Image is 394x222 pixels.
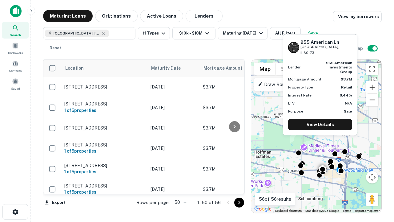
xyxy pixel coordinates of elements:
[172,27,215,39] button: $10k - $10M
[151,104,197,111] p: [DATE]
[258,81,296,88] p: Draw Boundary
[54,31,100,36] span: [GEOGRAPHIC_DATA], [GEOGRAPHIC_DATA]
[2,58,29,74] a: Contacts
[305,209,339,212] span: Map data ©2025 Google
[326,61,352,74] strong: 955 american investments group
[218,27,267,39] button: Maturing [DATE]
[340,93,352,97] strong: 6.44%
[64,84,144,90] p: [STREET_ADDRESS]
[355,209,380,212] a: Report a map error
[288,64,301,70] p: Lender
[303,27,323,39] button: Save your search to get updates of matches that match your search criteria.
[288,92,312,98] p: Interest Rate
[300,44,352,56] p: [GEOGRAPHIC_DATA], IL60173
[197,199,221,206] p: 1–50 of 56
[43,198,67,207] button: Export
[203,84,264,90] p: $3.7M
[9,68,22,73] span: Contacts
[366,193,378,206] button: Drag Pegman onto the map to open Street View
[140,10,183,22] button: Active Loans
[136,199,170,206] p: Rows per page:
[288,76,321,82] p: Mortgage Amount
[11,86,20,91] span: Saved
[64,148,144,154] h6: 1 of 5 properties
[64,142,144,148] p: [STREET_ADDRESS]
[366,81,378,93] button: Zoom in
[186,10,223,22] button: Lenders
[203,64,250,72] span: Mortgage Amount
[64,101,144,107] p: [STREET_ADDRESS]
[64,168,144,175] h6: 1 of 5 properties
[151,145,197,152] p: [DATE]
[288,101,295,106] p: LTV
[64,183,144,189] p: [STREET_ADDRESS]
[64,107,144,114] h6: 1 of 5 properties
[300,39,352,45] h6: 955 American Ln
[345,101,352,105] strong: N/A
[203,186,264,193] p: $3.7M
[172,198,187,207] div: 50
[288,109,303,114] p: Purpose
[341,85,352,89] strong: Retail
[2,76,29,92] a: Saved
[46,42,65,54] button: Reset
[10,5,22,17] img: capitalize-icon.png
[363,153,394,183] iframe: Chat Widget
[151,125,197,131] p: [DATE]
[10,32,21,37] span: Search
[151,64,189,72] span: Maturity Date
[223,30,265,37] div: Maturing [DATE]
[203,125,264,131] p: $3.7M
[203,166,264,172] p: $3.7M
[147,60,200,77] th: Maturity Date
[254,63,276,75] button: Show street map
[151,84,197,90] p: [DATE]
[8,50,23,55] span: Borrowers
[253,205,273,213] img: Google
[2,22,29,39] a: Search
[333,11,382,22] a: View my borrowers
[95,10,138,22] button: Originations
[138,27,170,39] button: 11 Types
[234,198,244,208] button: Go to next page
[200,60,267,77] th: Mortgage Amount
[276,63,306,75] button: Show satellite imagery
[61,60,147,77] th: Location
[259,195,291,203] p: 56 of 56 results
[251,60,381,213] div: 0 0
[151,166,197,172] p: [DATE]
[203,104,264,111] p: $3.7M
[344,109,352,113] strong: Sale
[253,205,273,213] a: Open this area in Google Maps (opens a new window)
[64,163,144,168] p: [STREET_ADDRESS]
[270,27,301,39] button: All Filters
[2,40,29,56] a: Borrowers
[288,84,313,90] p: Property Type
[288,119,352,130] a: View Details
[203,145,264,152] p: $3.7M
[43,10,93,22] button: Maturing Loans
[64,189,144,195] h6: 1 of 5 properties
[275,209,302,213] button: Keyboard shortcuts
[64,125,144,131] p: [STREET_ADDRESS]
[65,64,84,72] span: Location
[341,77,352,81] strong: $3.7M
[366,94,378,106] button: Zoom out
[343,209,351,212] a: Terms (opens in new tab)
[366,63,378,75] button: Toggle fullscreen view
[151,186,197,193] p: [DATE]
